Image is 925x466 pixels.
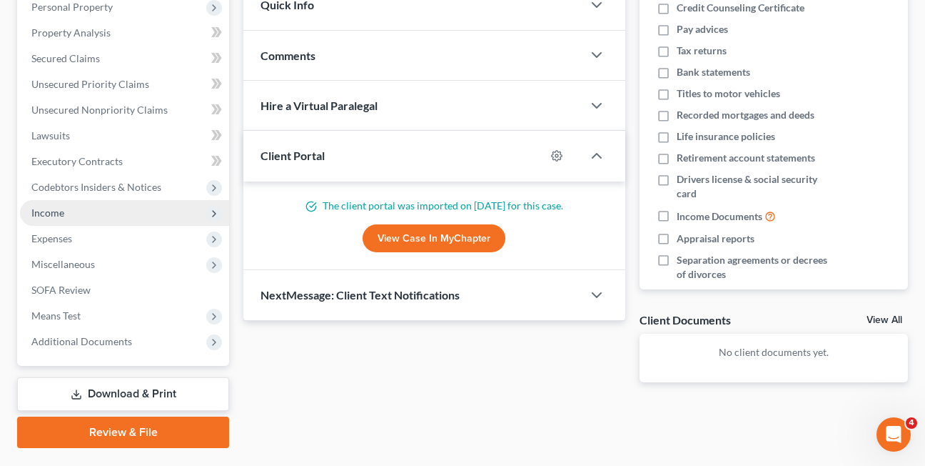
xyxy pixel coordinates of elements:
[31,1,113,13] span: Personal Property
[31,232,72,244] span: Expenses
[261,199,608,213] p: The client portal was imported on [DATE] for this case.
[31,52,100,64] span: Secured Claims
[20,20,229,46] a: Property Analysis
[677,172,829,201] span: Drivers license & social security card
[677,86,780,101] span: Titles to motor vehicles
[31,104,168,116] span: Unsecured Nonpriority Claims
[20,277,229,303] a: SOFA Review
[20,71,229,97] a: Unsecured Priority Claims
[261,288,460,302] span: NextMessage: Client Text Notifications
[677,22,728,36] span: Pay advices
[31,129,70,142] span: Lawsuits
[876,417,911,452] iframe: Intercom live chat
[363,224,505,253] a: View Case in MyChapter
[677,151,815,165] span: Retirement account statements
[31,207,64,219] span: Income
[677,65,750,79] span: Bank statements
[906,417,917,429] span: 4
[20,97,229,123] a: Unsecured Nonpriority Claims
[677,129,775,144] span: Life insurance policies
[677,253,829,282] span: Separation agreements or decrees of divorces
[651,345,896,360] p: No client documents yet.
[261,99,378,112] span: Hire a Virtual Paralegal
[31,78,149,90] span: Unsecured Priority Claims
[20,46,229,71] a: Secured Claims
[677,1,804,15] span: Credit Counseling Certificate
[677,108,814,122] span: Recorded mortgages and deeds
[20,123,229,149] a: Lawsuits
[677,209,762,224] span: Income Documents
[866,315,902,325] a: View All
[17,417,229,448] a: Review & File
[31,26,111,39] span: Property Analysis
[31,309,81,322] span: Means Test
[31,181,161,193] span: Codebtors Insiders & Notices
[677,232,754,246] span: Appraisal reports
[640,312,731,327] div: Client Documents
[17,377,229,411] a: Download & Print
[31,155,123,167] span: Executory Contracts
[31,335,132,347] span: Additional Documents
[20,149,229,174] a: Executory Contracts
[31,258,95,270] span: Miscellaneous
[677,44,727,58] span: Tax returns
[261,149,325,162] span: Client Portal
[31,284,91,296] span: SOFA Review
[261,49,315,62] span: Comments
